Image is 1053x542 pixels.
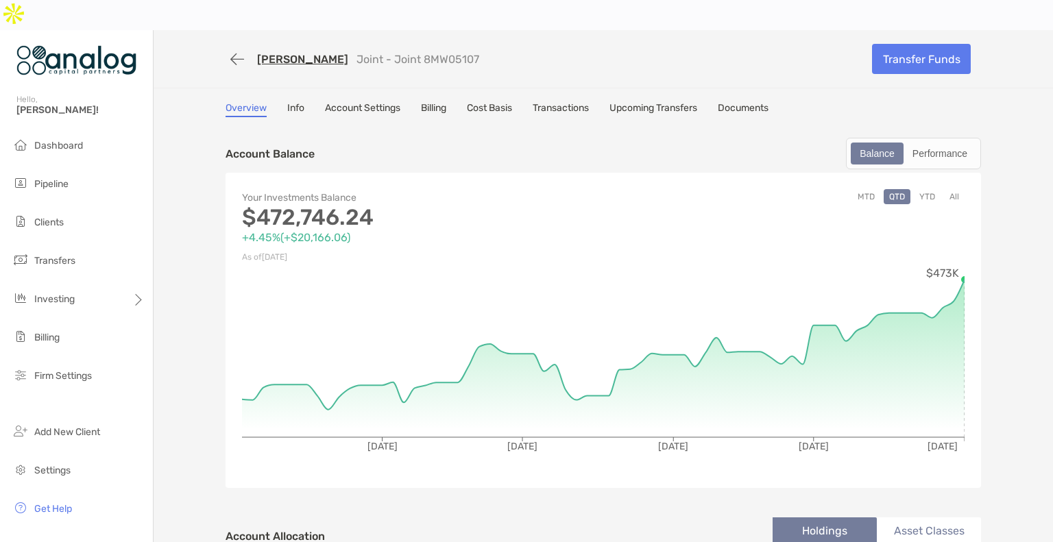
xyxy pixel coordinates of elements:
[34,293,75,305] span: Investing
[718,102,768,117] a: Documents
[356,53,479,66] p: Joint - Joint 8MW05107
[852,144,902,163] div: Balance
[926,267,959,280] tspan: $473K
[12,500,29,516] img: get-help icon
[852,189,880,204] button: MTD
[34,370,92,382] span: Firm Settings
[12,136,29,153] img: dashboard icon
[872,44,971,74] a: Transfer Funds
[658,441,688,452] tspan: [DATE]
[325,102,400,117] a: Account Settings
[34,426,100,438] span: Add New Client
[884,189,910,204] button: QTD
[467,102,512,117] a: Cost Basis
[226,102,267,117] a: Overview
[16,104,145,116] span: [PERSON_NAME]!
[34,503,72,515] span: Get Help
[34,332,60,343] span: Billing
[928,441,958,452] tspan: [DATE]
[16,36,136,85] img: Zoe Logo
[421,102,446,117] a: Billing
[799,441,829,452] tspan: [DATE]
[533,102,589,117] a: Transactions
[12,290,29,306] img: investing icon
[914,189,941,204] button: YTD
[507,441,537,452] tspan: [DATE]
[12,328,29,345] img: billing icon
[226,145,315,162] p: Account Balance
[367,441,398,452] tspan: [DATE]
[12,461,29,478] img: settings icon
[34,217,64,228] span: Clients
[242,189,603,206] p: Your Investments Balance
[12,367,29,383] img: firm-settings icon
[944,189,965,204] button: All
[242,209,603,226] p: $472,746.24
[34,255,75,267] span: Transfers
[257,53,348,66] a: [PERSON_NAME]
[12,423,29,439] img: add_new_client icon
[905,144,975,163] div: Performance
[12,251,29,268] img: transfers icon
[34,178,69,190] span: Pipeline
[287,102,304,117] a: Info
[34,465,71,476] span: Settings
[34,140,83,151] span: Dashboard
[242,249,603,266] p: As of [DATE]
[846,138,981,169] div: segmented control
[12,213,29,230] img: clients icon
[12,175,29,191] img: pipeline icon
[242,229,603,246] p: +4.45% ( +$20,166.06 )
[609,102,697,117] a: Upcoming Transfers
